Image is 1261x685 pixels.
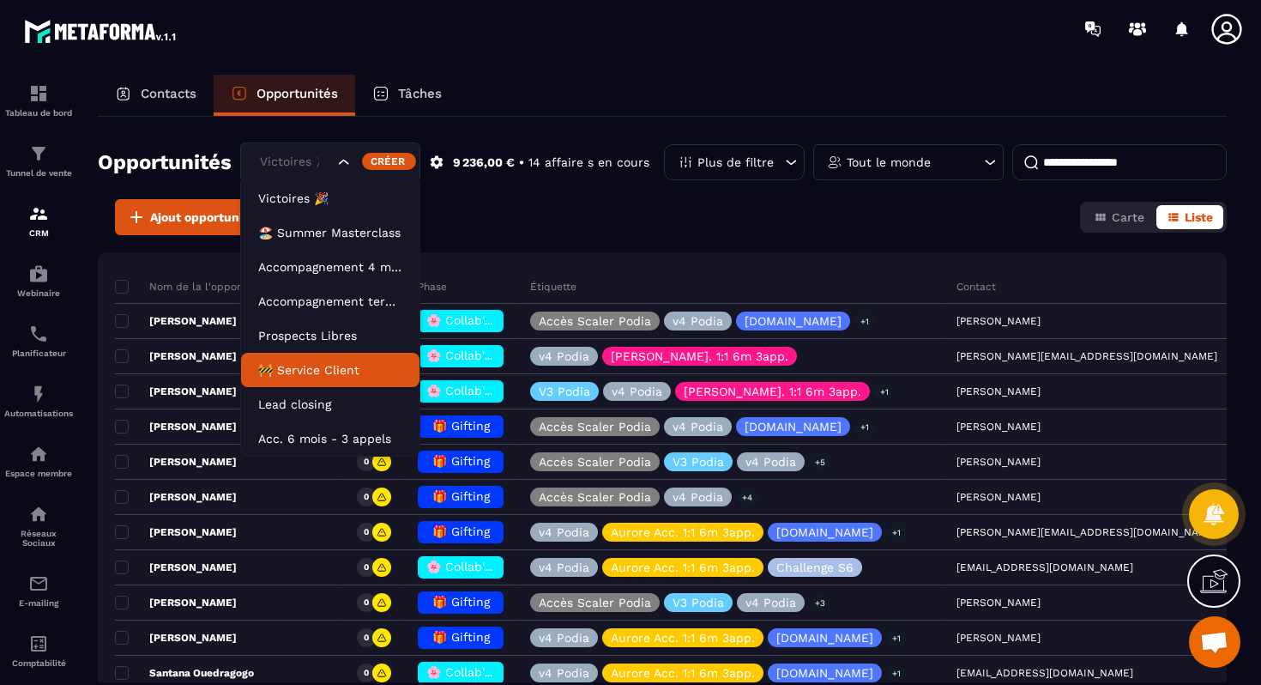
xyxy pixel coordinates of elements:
p: V3 Podia [673,597,724,609]
span: 🎁 Gifting [432,524,490,538]
p: Contacts [141,86,196,101]
span: 🌸 Collab' -1000€ [426,665,530,679]
p: 0 [364,597,369,609]
a: automationsautomationsEspace membre [4,431,73,491]
span: 🎁 Gifting [432,595,490,609]
p: [PERSON_NAME] [115,525,237,539]
p: v4 Podia [539,667,589,679]
p: 0 [364,561,369,573]
a: automationsautomationsWebinaire [4,251,73,311]
button: Liste [1156,205,1223,229]
a: Contacts [98,75,214,116]
input: Search for option [256,153,334,172]
img: scheduler [28,324,49,344]
a: formationformationTunnel de vente [4,130,73,191]
p: 0 [364,667,369,679]
img: accountant [28,633,49,654]
p: Nom de la l'opportunité [115,280,270,294]
p: Tunnel de vente [4,168,73,178]
p: +1 [886,524,907,542]
p: 0 [364,632,369,644]
span: 🎁 Gifting [432,419,490,433]
p: +3 [809,594,831,612]
p: Accompagnement 4 mois [258,258,402,276]
span: 🎁 Gifting [432,489,490,503]
p: Tâches [398,86,442,101]
p: Aurore Acc. 1:1 6m 3app. [611,561,755,573]
p: 🚧 Service Client [258,361,402,379]
span: 🌸 Collab' -1000€ [426,384,530,397]
p: v4 Podia [673,315,723,327]
p: +4 [736,488,758,506]
p: +1 [854,312,875,330]
img: logo [24,15,178,46]
p: [DOMAIN_NAME] [776,526,873,538]
a: Ouvrir le chat [1189,616,1240,668]
a: emailemailE-mailing [4,561,73,621]
p: v4 Podia [612,385,662,397]
p: [DOMAIN_NAME] [745,421,842,433]
p: [PERSON_NAME] [115,420,237,433]
h2: Opportunités [98,145,232,179]
p: v4 Podia [673,421,723,433]
img: automations [28,264,49,284]
p: +5 [809,453,831,471]
span: Liste [1185,210,1213,224]
p: Aurore Acc. 1:1 6m 3app. [611,526,755,538]
p: Accès Scaler Podia [539,456,651,468]
span: Carte [1112,210,1144,224]
p: 14 affaire s en cours [528,155,649,171]
p: +1 [886,629,907,647]
p: Automatisations [4,409,73,418]
a: schedulerschedulerPlanificateur [4,311,73,371]
div: Search for option [240,142,420,182]
img: formation [28,143,49,164]
a: formationformationCRM [4,191,73,251]
p: Lead closing [258,396,402,413]
p: Tout le monde [847,156,931,168]
p: Tableau de bord [4,108,73,118]
p: v4 Podia [745,597,796,609]
p: v4 Podia [673,491,723,503]
span: 🎁 Gifting [432,630,490,644]
p: v4 Podia [539,632,589,644]
a: Opportunités [214,75,355,116]
p: V3 Podia [673,456,724,468]
p: Webinaire [4,288,73,298]
p: [PERSON_NAME] [115,349,237,363]
p: Planificateur [4,349,73,358]
p: Contact [956,280,996,294]
p: [PERSON_NAME] [115,490,237,504]
p: Phase [418,280,447,294]
span: Ajout opportunité [150,209,255,226]
p: 🏖️ Summer Masterclass [258,224,402,241]
p: Victoires 🎉 [258,190,402,207]
p: Accompagnement terminé [258,293,402,310]
p: • [519,155,524,171]
p: [PERSON_NAME] [115,561,237,574]
p: Plus de filtre [697,156,774,168]
p: Accès Scaler Podia [539,491,651,503]
img: formation [28,203,49,224]
a: social-networksocial-networkRéseaux Sociaux [4,491,73,561]
p: Réseaux Sociaux [4,529,73,548]
p: V3 Podia [539,385,590,397]
p: v4 Podia [745,456,796,468]
p: Espace membre [4,469,73,478]
p: +1 [874,383,895,401]
a: accountantaccountantComptabilité [4,621,73,681]
span: 🌸 Collab' -1000€ [426,560,530,573]
p: [PERSON_NAME] [115,455,237,469]
p: +1 [886,664,907,682]
p: v4 Podia [539,526,589,538]
p: [DOMAIN_NAME] [776,667,873,679]
p: Aurore Acc. 1:1 6m 3app. [611,667,755,679]
p: [PERSON_NAME] [115,596,237,609]
span: 🎁 Gifting [432,454,490,468]
a: formationformationTableau de bord [4,70,73,130]
p: Étiquette [530,280,576,294]
img: social-network [28,504,49,524]
p: 0 [364,491,369,503]
p: 0 [364,456,369,468]
img: automations [28,444,49,464]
